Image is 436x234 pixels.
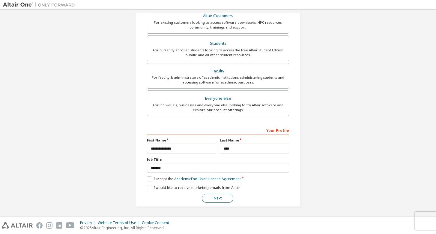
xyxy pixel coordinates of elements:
label: I would like to receive marketing emails from Altair [147,185,240,190]
button: Next [202,194,233,203]
div: Students [151,39,285,48]
label: I accept the [147,176,241,181]
img: youtube.svg [66,222,75,229]
label: Job Title [147,157,289,162]
div: Altair Customers [151,12,285,20]
img: altair_logo.svg [2,222,33,229]
div: Everyone else [151,94,285,103]
p: © 2025 Altair Engineering, Inc. All Rights Reserved. [80,225,173,230]
div: Your Profile [147,125,289,135]
div: For currently enrolled students looking to access the free Altair Student Edition bundle and all ... [151,48,285,57]
label: First Name [147,138,216,143]
img: Altair One [3,2,78,8]
div: Privacy [80,220,98,225]
img: linkedin.svg [56,222,62,229]
div: Faculty [151,67,285,75]
div: For individuals, businesses and everyone else looking to try Altair software and explore our prod... [151,103,285,112]
div: Cookie Consent [142,220,173,225]
div: For faculty & administrators of academic institutions administering students and accessing softwa... [151,75,285,85]
div: For existing customers looking to access software downloads, HPC resources, community, trainings ... [151,20,285,30]
div: Website Terms of Use [98,220,142,225]
label: Last Name [220,138,289,143]
img: facebook.svg [36,222,43,229]
img: instagram.svg [46,222,52,229]
a: Academic End-User License Agreement [174,176,241,181]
